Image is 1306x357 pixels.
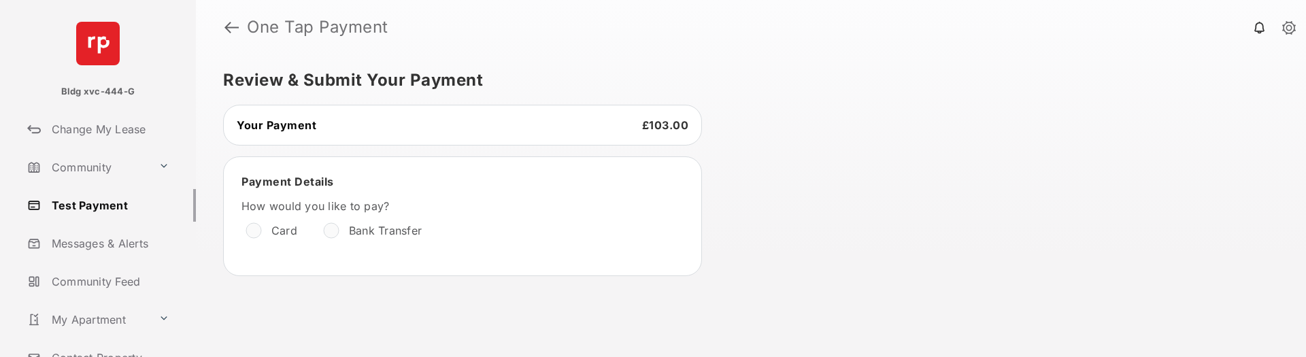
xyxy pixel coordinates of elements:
label: Card [271,224,297,237]
a: My Apartment [22,303,153,336]
span: Payment Details [241,175,334,188]
a: Test Payment [22,189,196,222]
strong: One Tap Payment [247,19,388,35]
label: Bank Transfer [349,224,422,237]
h5: Review & Submit Your Payment [223,72,1268,88]
span: Your Payment [237,118,316,132]
span: £103.00 [642,118,689,132]
a: Change My Lease [22,113,196,146]
label: How would you like to pay? [241,199,650,213]
a: Community Feed [22,265,196,298]
a: Community [22,151,153,184]
p: Bldg xvc-444-G [61,85,135,99]
img: svg+xml;base64,PHN2ZyB4bWxucz0iaHR0cDovL3d3dy53My5vcmcvMjAwMC9zdmciIHdpZHRoPSI2NCIgaGVpZ2h0PSI2NC... [76,22,120,65]
a: Messages & Alerts [22,227,196,260]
